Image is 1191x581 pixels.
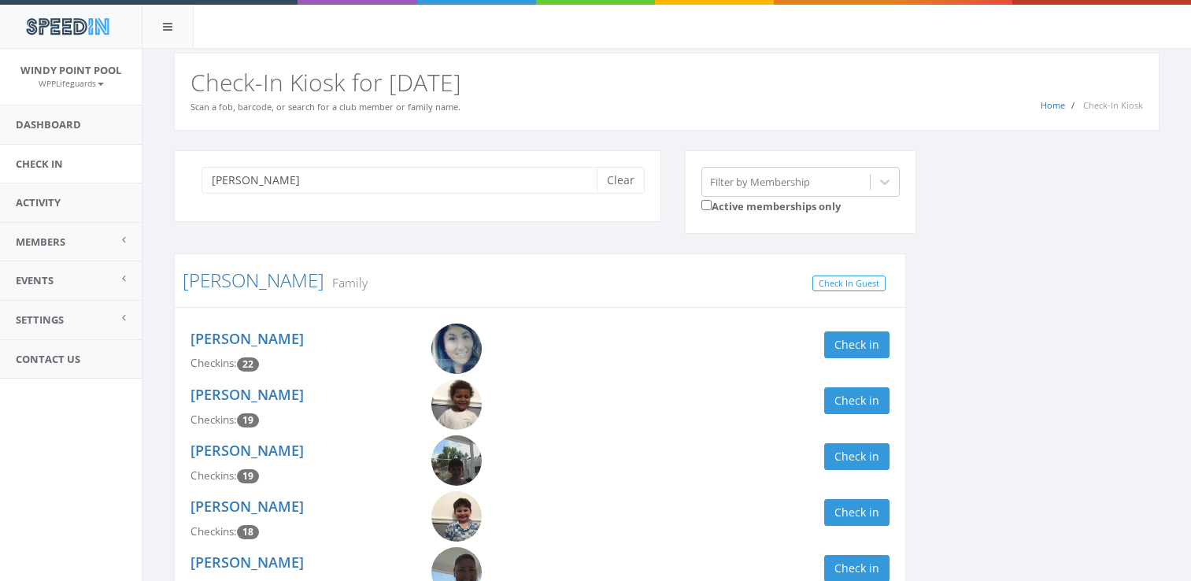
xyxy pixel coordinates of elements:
[190,553,304,572] a: [PERSON_NAME]
[16,352,80,366] span: Contact Us
[824,499,890,526] button: Check in
[190,441,304,460] a: [PERSON_NAME]
[710,174,810,189] div: Filter by Membership
[183,267,324,293] a: [PERSON_NAME]
[190,356,237,370] span: Checkins:
[1041,99,1065,111] a: Home
[39,76,104,90] a: WPPLifeguards
[190,468,237,483] span: Checkins:
[16,313,64,327] span: Settings
[824,443,890,470] button: Check in
[237,469,259,483] span: Checkin count
[16,273,54,287] span: Events
[190,524,237,538] span: Checkins:
[190,101,460,113] small: Scan a fob, barcode, or search for a club member or family name.
[20,63,121,77] span: Windy Point Pool
[597,167,645,194] button: Clear
[824,387,890,414] button: Check in
[39,78,104,89] small: WPPLifeguards
[431,324,482,374] img: Kelli_Bannon_GmrKW3x.png
[431,491,482,542] img: Brendan_Tate.png
[701,197,841,214] label: Active memberships only
[190,385,304,404] a: [PERSON_NAME]
[324,274,368,291] small: Family
[190,413,237,427] span: Checkins:
[190,69,1143,95] h2: Check-In Kiosk for [DATE]
[190,329,304,348] a: [PERSON_NAME]
[237,525,259,539] span: Checkin count
[431,435,482,486] img: Bradley_Tate.png
[237,357,259,372] span: Checkin count
[202,167,608,194] input: Search a name to check in
[16,235,65,249] span: Members
[18,12,117,41] img: speedin_logo.png
[237,413,259,427] span: Checkin count
[1083,99,1143,111] span: Check-In Kiosk
[824,331,890,358] button: Check in
[190,497,304,516] a: [PERSON_NAME]
[812,276,886,292] a: Check In Guest
[431,379,482,430] img: Evie_Powell.png
[701,200,712,210] input: Active memberships only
